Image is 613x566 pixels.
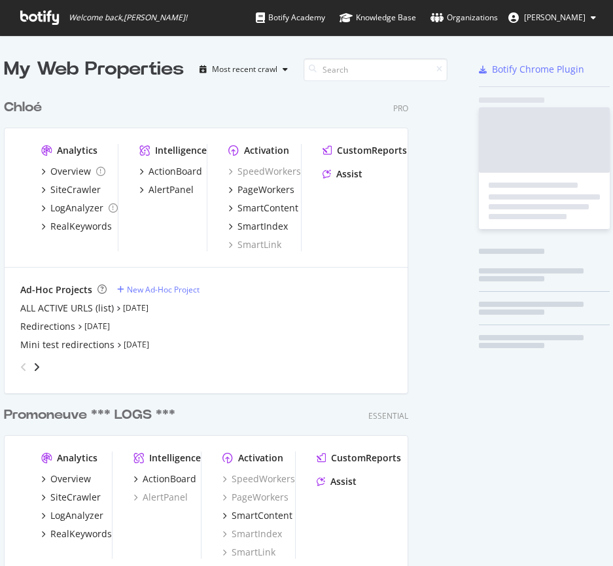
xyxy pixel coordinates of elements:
div: Overview [50,472,91,486]
div: Assist [330,475,357,488]
a: RealKeywords [41,527,112,540]
div: RealKeywords [50,220,112,233]
a: RealKeywords [41,220,112,233]
div: RealKeywords [50,527,112,540]
a: Mini test redirections [20,338,114,351]
div: Intelligence [149,451,201,465]
a: LogAnalyzer [41,509,103,522]
div: Botify Chrome Plugin [492,63,584,76]
a: SiteCrawler [41,491,101,504]
a: SmartContent [222,509,292,522]
a: SmartContent [228,202,298,215]
div: Botify Academy [256,11,325,24]
div: Analytics [57,144,97,157]
a: Redirections [20,320,75,333]
div: LogAnalyzer [50,202,103,215]
span: Vincent Flaceliere [524,12,586,23]
div: My Web Properties [4,56,184,82]
div: Organizations [430,11,498,24]
div: CustomReports [331,451,401,465]
a: PageWorkers [222,491,289,504]
div: Intelligence [155,144,207,157]
div: Analytics [57,451,97,465]
span: Welcome back, [PERSON_NAME] ! [69,12,187,23]
a: New Ad-Hoc Project [117,284,200,295]
div: SiteCrawler [50,183,101,196]
div: LogAnalyzer [50,509,103,522]
div: SiteCrawler [50,491,101,504]
div: Activation [244,144,289,157]
div: SmartIndex [237,220,288,233]
a: AlertPanel [139,183,194,196]
div: ActionBoard [149,165,202,178]
a: [DATE] [124,339,149,350]
div: SmartContent [237,202,298,215]
button: [PERSON_NAME] [498,7,606,28]
a: Botify Chrome Plugin [479,63,584,76]
a: Assist [317,475,357,488]
a: Chloé [4,98,47,117]
a: SpeedWorkers [228,165,301,178]
a: AlertPanel [133,491,188,504]
div: AlertPanel [149,183,194,196]
div: PageWorkers [237,183,294,196]
div: CustomReports [337,144,407,157]
a: SmartIndex [222,527,282,540]
div: Knowledge Base [340,11,416,24]
button: Most recent crawl [194,59,293,80]
div: Assist [336,168,362,181]
div: ActionBoard [143,472,196,486]
a: Overview [41,472,91,486]
a: Overview [41,165,105,178]
a: [DATE] [123,302,149,313]
div: angle-left [15,357,32,378]
a: PageWorkers [228,183,294,196]
a: ActionBoard [139,165,202,178]
a: CustomReports [323,144,407,157]
a: [DATE] [84,321,110,332]
a: SpeedWorkers [222,472,295,486]
a: SmartIndex [228,220,288,233]
div: Essential [368,410,408,421]
a: Assist [323,168,362,181]
a: SmartLink [222,546,275,559]
a: CustomReports [317,451,401,465]
div: angle-right [32,361,41,374]
a: SiteCrawler [41,183,101,196]
div: Chloé [4,98,42,117]
div: Ad-Hoc Projects [20,283,92,296]
a: SmartLink [228,238,281,251]
a: ALL ACTIVE URLS (list) [20,302,114,315]
a: ActionBoard [133,472,196,486]
div: Overview [50,165,91,178]
div: Activation [238,451,283,465]
div: SmartContent [232,509,292,522]
a: LogAnalyzer [41,202,118,215]
div: Most recent crawl [212,65,277,73]
div: New Ad-Hoc Project [127,284,200,295]
input: Search [304,58,447,81]
div: Pro [393,103,408,114]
